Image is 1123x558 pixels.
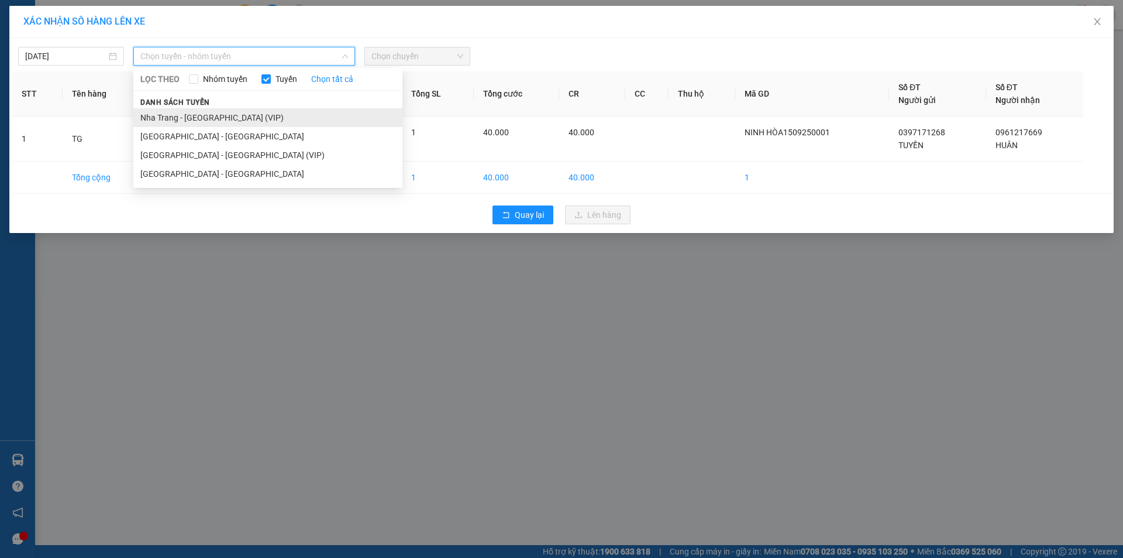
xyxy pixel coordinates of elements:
[371,47,463,65] span: Chọn chuyến
[995,95,1040,105] span: Người nhận
[133,165,402,183] li: [GEOGRAPHIC_DATA] - [GEOGRAPHIC_DATA]
[898,141,924,150] span: TUYỀN
[63,162,147,194] td: Tổng cộng
[1081,6,1114,39] button: Close
[483,128,509,137] span: 40.000
[63,71,147,117] th: Tên hàng
[402,71,474,117] th: Tổng SL
[75,17,112,93] b: BIÊN NHẬN GỬI HÀNG
[133,97,217,108] span: Danh sách tuyến
[898,95,936,105] span: Người gửi
[98,56,161,70] li: (c) 2017
[559,71,625,117] th: CR
[515,208,544,221] span: Quay lại
[669,71,735,117] th: Thu hộ
[735,162,889,194] td: 1
[492,206,553,224] button: rollbackQuay lại
[474,71,560,117] th: Tổng cước
[502,211,510,220] span: rollback
[25,50,106,63] input: 15/09/2025
[23,16,145,27] span: XÁC NHẬN SỐ HÀNG LÊN XE
[569,128,594,137] span: 40.000
[12,71,63,117] th: STT
[12,117,63,162] td: 1
[133,146,402,165] li: [GEOGRAPHIC_DATA] - [GEOGRAPHIC_DATA] (VIP)
[995,141,1018,150] span: HUÂN
[745,128,830,137] span: NINH HÒA1509250001
[140,73,180,85] span: LỌC THEO
[140,47,348,65] span: Chọn tuyến - nhóm tuyến
[995,83,1018,92] span: Số ĐT
[15,76,66,131] b: [PERSON_NAME]
[342,53,349,60] span: down
[133,127,402,146] li: [GEOGRAPHIC_DATA] - [GEOGRAPHIC_DATA]
[98,44,161,54] b: [DOMAIN_NAME]
[133,108,402,127] li: Nha Trang - [GEOGRAPHIC_DATA] (VIP)
[898,83,921,92] span: Số ĐT
[565,206,631,224] button: uploadLên hàng
[127,15,155,43] img: logo.jpg
[402,162,474,194] td: 1
[1093,17,1102,26] span: close
[198,73,252,85] span: Nhóm tuyến
[15,15,73,73] img: logo.jpg
[735,71,889,117] th: Mã GD
[311,73,353,85] a: Chọn tất cả
[474,162,560,194] td: 40.000
[995,128,1042,137] span: 0961217669
[271,73,302,85] span: Tuyến
[898,128,945,137] span: 0397171268
[411,128,416,137] span: 1
[559,162,625,194] td: 40.000
[63,117,147,162] td: TG
[625,71,669,117] th: CC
